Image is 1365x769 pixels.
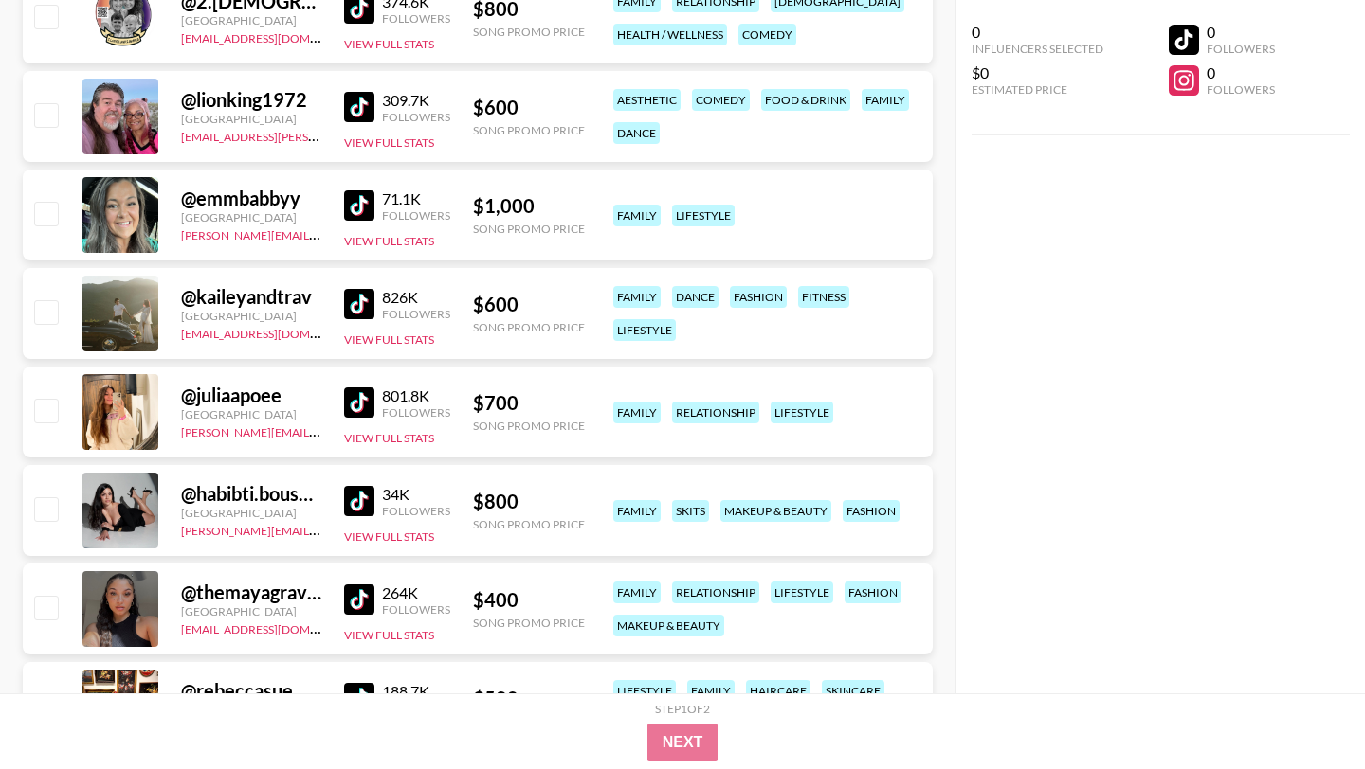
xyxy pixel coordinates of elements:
iframe: Drift Widget Chat Controller [1270,674,1342,746]
div: makeup & beauty [613,615,724,636]
div: family [613,402,661,423]
img: TikTok [344,190,374,221]
div: $ 600 [473,293,585,316]
div: makeup & beauty [720,500,831,522]
div: Followers [382,208,450,223]
button: View Full Stats [344,135,434,150]
div: Followers [382,11,450,26]
div: comedy [692,89,750,111]
div: 34K [382,485,450,504]
a: [PERSON_NAME][EMAIL_ADDRESS][DOMAIN_NAME] [181,224,462,242]
div: @ juliaapoee [181,384,321,407]
img: TikTok [344,289,374,319]
div: food & drink [761,89,850,111]
div: [GEOGRAPHIC_DATA] [181,13,321,27]
div: 309.7K [382,91,450,110]
div: skits [672,500,709,522]
div: family [862,89,909,111]
div: Influencers Selected [972,42,1103,56]
div: relationship [672,402,759,423]
a: [PERSON_NAME][EMAIL_ADDRESS][DOMAIN_NAME] [181,421,462,439]
div: lifestyle [771,581,833,603]
div: lifestyle [613,680,676,702]
a: [PERSON_NAME][EMAIL_ADDRESS][DOMAIN_NAME] [181,520,462,538]
div: @ kaileyandtrav [181,285,321,309]
div: 0 [1207,23,1275,42]
div: 0 [972,23,1103,42]
div: skincare [822,680,884,702]
div: 71.1K [382,189,450,208]
img: TikTok [344,683,374,713]
div: fashion [730,286,787,308]
div: Followers [382,602,450,617]
div: Song Promo Price [473,222,585,236]
div: lifestyle [672,205,735,226]
div: 0 [1207,63,1275,82]
div: @ themayagraves [181,581,321,604]
div: family [613,286,661,308]
div: Estimated Price [972,82,1103,97]
div: family [613,500,661,522]
div: [GEOGRAPHIC_DATA] [181,407,321,421]
div: Song Promo Price [473,419,585,433]
div: @ emmbabbyy [181,187,321,210]
button: View Full Stats [344,332,434,347]
div: [GEOGRAPHIC_DATA] [181,309,321,323]
div: $ 400 [473,588,585,612]
div: 826K [382,288,450,307]
img: TikTok [344,584,374,615]
div: Step 1 of 2 [655,702,710,716]
div: Followers [1207,82,1275,97]
div: $ 600 [473,96,585,119]
div: Song Promo Price [473,320,585,334]
div: dance [672,286,719,308]
div: Song Promo Price [473,123,585,137]
div: $ 800 [473,490,585,513]
div: family [613,581,661,603]
button: View Full Stats [344,431,434,445]
img: TikTok [344,486,374,516]
div: comedy [738,24,796,45]
div: Followers [382,307,450,321]
button: View Full Stats [344,529,434,544]
div: dance [613,122,660,144]
div: fashion [845,581,901,603]
button: Next [647,724,719,761]
div: health / wellness [613,24,727,45]
div: 264K [382,583,450,602]
img: TikTok [344,387,374,418]
div: lifestyle [771,402,833,423]
a: [EMAIL_ADDRESS][PERSON_NAME][DOMAIN_NAME] [181,126,462,144]
div: Song Promo Price [473,517,585,531]
div: @ lionking1972 [181,88,321,112]
div: Followers [382,504,450,518]
div: family [613,205,661,226]
div: [GEOGRAPHIC_DATA] [181,604,321,618]
div: Song Promo Price [473,616,585,630]
div: Song Promo Price [473,25,585,39]
button: View Full Stats [344,628,434,642]
div: fitness [798,286,849,308]
div: fashion [843,500,900,522]
div: 801.8K [382,386,450,405]
div: $ 700 [473,391,585,415]
div: [GEOGRAPHIC_DATA] [181,210,321,224]
div: [GEOGRAPHIC_DATA] [181,506,321,520]
div: $0 [972,63,1103,82]
button: View Full Stats [344,234,434,248]
div: haircare [746,680,810,702]
button: View Full Stats [344,37,434,51]
a: [EMAIL_ADDRESS][DOMAIN_NAME] [181,618,372,636]
div: 188.7K [382,682,450,701]
div: $ 1,000 [473,194,585,218]
div: @ rebeccasuewatson [181,679,321,703]
div: Followers [1207,42,1275,56]
img: TikTok [344,92,374,122]
div: family [687,680,735,702]
div: $ 500 [473,687,585,710]
a: [EMAIL_ADDRESS][DOMAIN_NAME] [181,323,372,341]
div: [GEOGRAPHIC_DATA] [181,112,321,126]
div: relationship [672,581,759,603]
div: Followers [382,110,450,124]
div: aesthetic [613,89,681,111]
